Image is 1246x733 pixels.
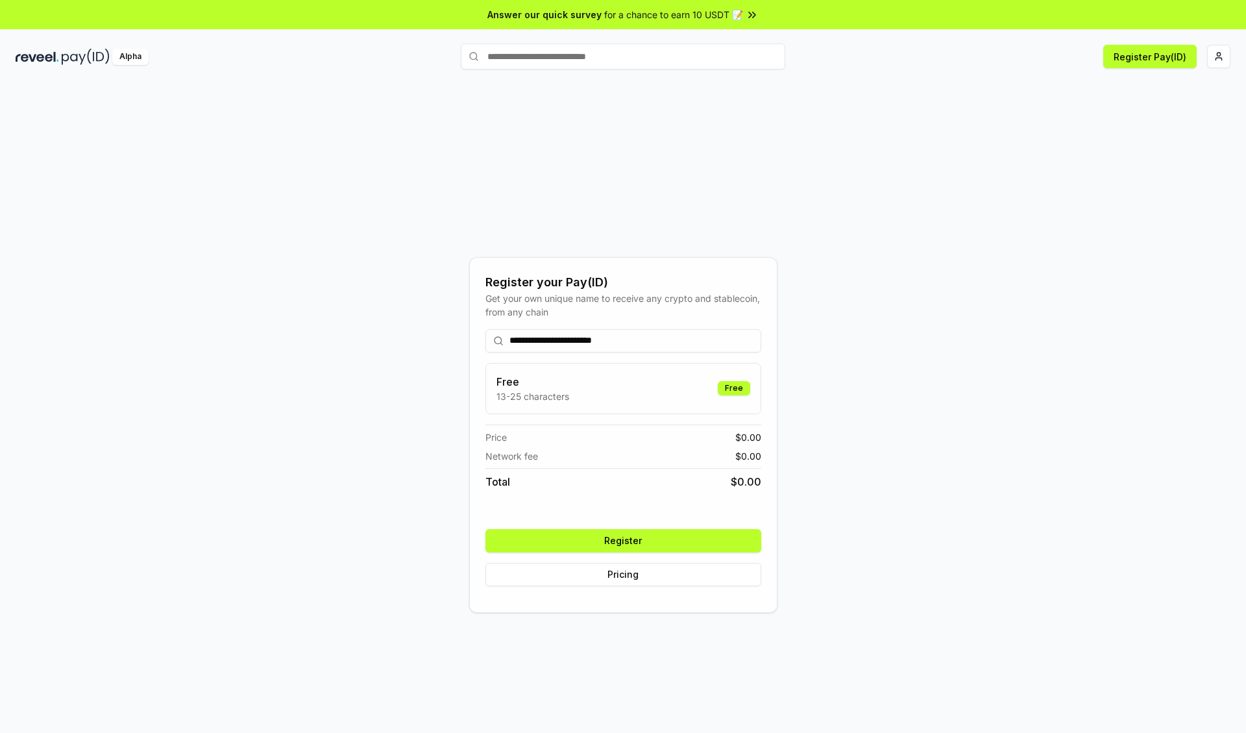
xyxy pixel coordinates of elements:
[485,273,761,292] div: Register your Pay(ID)
[62,49,110,65] img: pay_id
[1103,45,1197,68] button: Register Pay(ID)
[496,390,569,403] p: 13-25 characters
[735,449,761,463] span: $ 0.00
[16,49,59,65] img: reveel_dark
[718,381,750,395] div: Free
[487,8,602,21] span: Answer our quick survey
[735,430,761,444] span: $ 0.00
[485,449,538,463] span: Network fee
[485,292,761,319] div: Get your own unique name to receive any crypto and stablecoin, from any chain
[112,49,149,65] div: Alpha
[485,529,761,553] button: Register
[731,474,761,490] span: $ 0.00
[485,563,761,586] button: Pricing
[496,374,569,390] h3: Free
[604,8,743,21] span: for a chance to earn 10 USDT 📝
[485,430,507,444] span: Price
[485,474,510,490] span: Total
